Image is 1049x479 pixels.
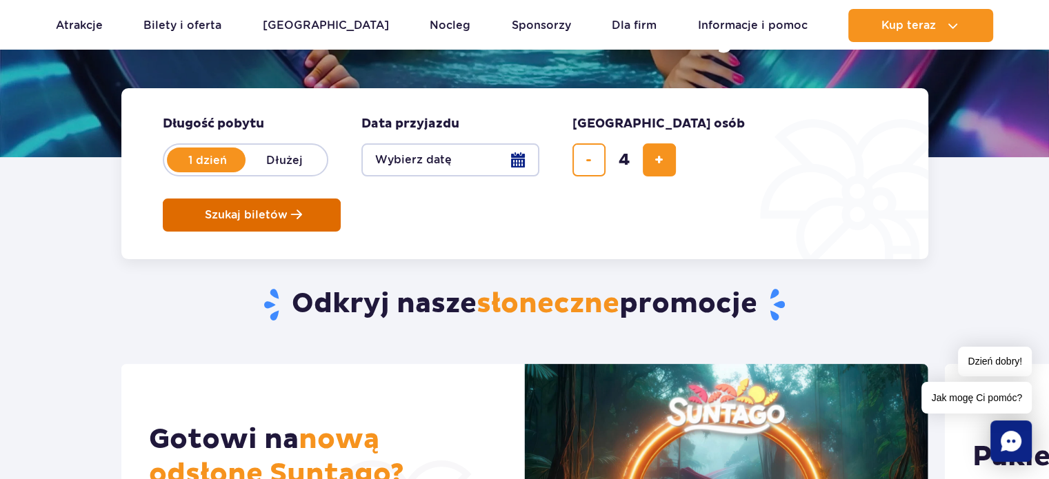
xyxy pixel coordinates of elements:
span: Data przyjazdu [361,116,459,132]
a: Nocleg [430,9,470,42]
button: Kup teraz [848,9,993,42]
a: [GEOGRAPHIC_DATA] [263,9,389,42]
button: usuń bilet [572,143,606,176]
a: Sponsorzy [512,9,571,42]
button: dodaj bilet [643,143,676,176]
span: słoneczne [477,287,619,321]
label: Dłużej [246,145,324,174]
input: liczba biletów [608,143,641,176]
div: Chat [990,420,1032,462]
span: Jak mogę Ci pomóc? [921,382,1032,414]
form: Planowanie wizyty w Park of Poland [121,88,928,259]
span: [GEOGRAPHIC_DATA] osób [572,116,745,132]
a: Dla firm [612,9,657,42]
h2: Odkryj nasze promocje [121,287,928,323]
span: Kup teraz [881,19,936,32]
button: Szukaj biletów [163,198,341,232]
span: Dzień dobry! [958,347,1032,376]
a: Atrakcje [56,9,103,42]
a: Informacje i pomoc [698,9,808,42]
a: Bilety i oferta [143,9,221,42]
button: Wybierz datę [361,143,539,176]
span: Szukaj biletów [205,209,288,221]
span: Długość pobytu [163,116,264,132]
label: 1 dzień [168,145,247,174]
